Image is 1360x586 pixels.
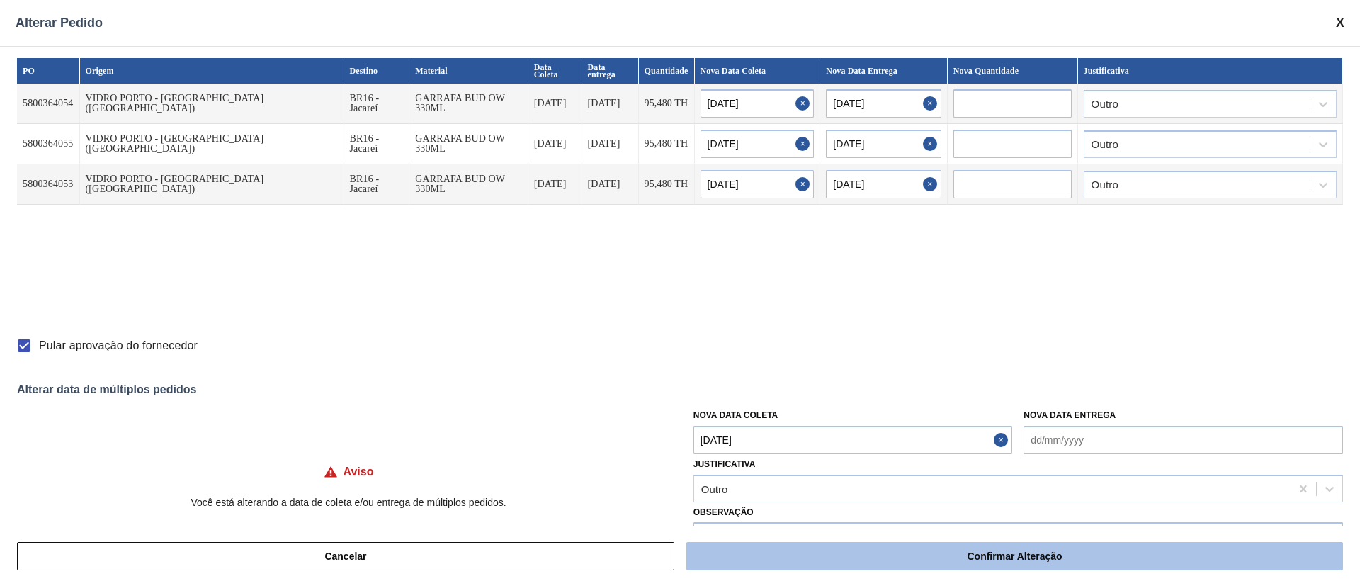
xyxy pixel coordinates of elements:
[39,337,198,354] span: Pular aprovação do fornecedor
[409,84,528,124] td: GARRAFA BUD OW 330ML
[582,164,639,205] td: [DATE]
[923,130,941,158] button: Close
[639,84,695,124] td: 95,480 TH
[639,164,695,205] td: 95,480 TH
[80,164,344,205] td: VIDRO PORTO - [GEOGRAPHIC_DATA] ([GEOGRAPHIC_DATA])
[528,164,582,205] td: [DATE]
[701,483,728,495] div: Outro
[795,130,814,158] button: Close
[639,124,695,164] td: 95,480 TH
[344,164,410,205] td: BR16 - Jacareí
[17,497,680,508] p: Você está alterando a data de coleta e/ou entrega de múltiplos pedidos.
[1024,410,1116,420] label: Nova Data Entrega
[16,16,103,30] span: Alterar Pedido
[528,58,582,84] th: Data Coleta
[582,58,639,84] th: Data entrega
[344,124,410,164] td: BR16 - Jacareí
[17,58,80,84] th: PO
[923,170,941,198] button: Close
[17,84,80,124] td: 5800364054
[17,542,674,570] button: Cancelar
[686,542,1343,570] button: Confirmar Alteração
[409,58,528,84] th: Material
[826,130,941,158] input: dd/mm/yyyy
[693,410,778,420] label: Nova Data Coleta
[409,164,528,205] td: GARRAFA BUD OW 330ML
[820,58,947,84] th: Nova Data Entrega
[693,502,1343,523] label: Observação
[701,89,815,118] input: dd/mm/yyyy
[795,89,814,118] button: Close
[826,170,941,198] input: dd/mm/yyyy
[693,426,1013,454] input: dd/mm/yyyy
[1078,58,1343,84] th: Justificativa
[701,170,815,198] input: dd/mm/yyyy
[17,164,80,205] td: 5800364053
[693,459,756,469] label: Justificativa
[695,58,821,84] th: Nova Data Coleta
[582,84,639,124] td: [DATE]
[344,466,374,478] h4: Aviso
[409,124,528,164] td: GARRAFA BUD OW 330ML
[528,124,582,164] td: [DATE]
[701,130,815,158] input: dd/mm/yyyy
[344,84,410,124] td: BR16 - Jacareí
[582,124,639,164] td: [DATE]
[80,58,344,84] th: Origem
[994,426,1012,454] button: Close
[528,84,582,124] td: [DATE]
[1024,426,1343,454] input: dd/mm/yyyy
[344,58,410,84] th: Destino
[1092,140,1118,150] div: Outro
[826,89,941,118] input: dd/mm/yyyy
[80,124,344,164] td: VIDRO PORTO - [GEOGRAPHIC_DATA] ([GEOGRAPHIC_DATA])
[17,383,1343,396] div: Alterar data de múltiplos pedidos
[795,170,814,198] button: Close
[1092,180,1118,190] div: Outro
[80,84,344,124] td: VIDRO PORTO - [GEOGRAPHIC_DATA] ([GEOGRAPHIC_DATA])
[639,58,695,84] th: Quantidade
[17,124,80,164] td: 5800364055
[1092,99,1118,109] div: Outro
[923,89,941,118] button: Close
[948,58,1078,84] th: Nova Quantidade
